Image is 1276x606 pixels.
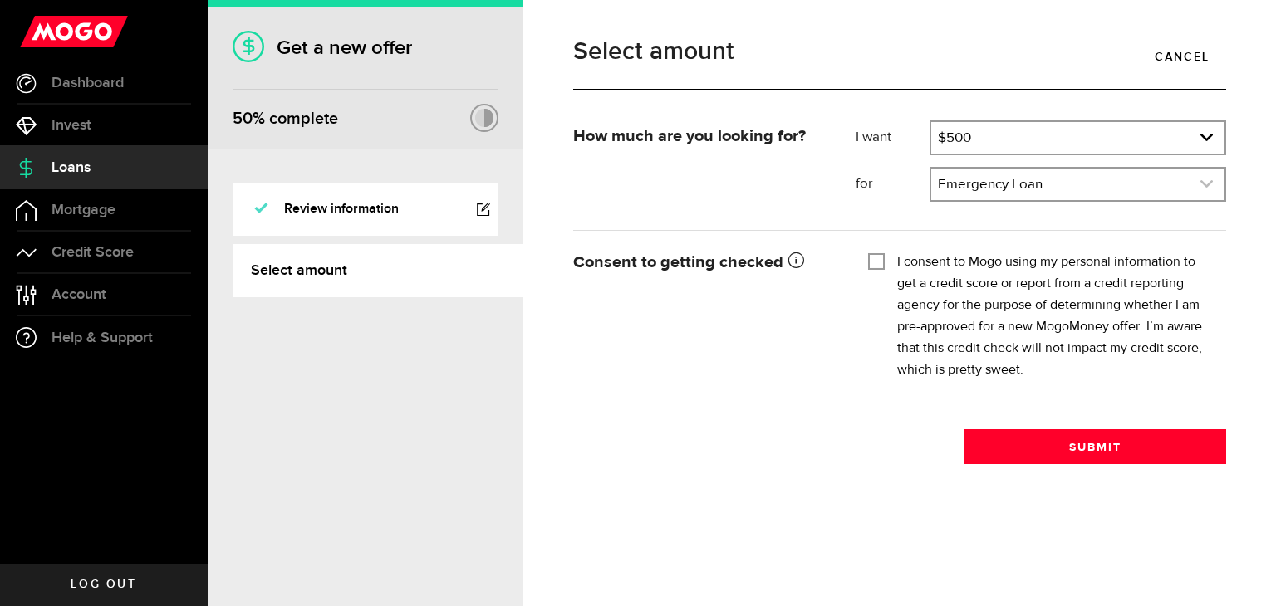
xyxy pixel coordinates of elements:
[1138,39,1226,74] a: Cancel
[573,254,804,271] strong: Consent to getting checked
[856,174,930,194] label: for
[573,39,1226,64] h1: Select amount
[52,330,153,345] span: Help & Support
[52,287,106,302] span: Account
[856,128,930,148] label: I want
[52,76,124,90] span: Dashboard
[233,104,338,134] div: % complete
[233,183,498,236] a: Review information
[868,252,885,268] input: I consent to Mogo using my personal information to get a credit score or report from a credit rep...
[13,7,63,56] button: Open LiveChat chat widget
[52,160,91,175] span: Loans
[931,169,1224,200] a: expand select
[964,429,1226,464] button: Submit
[52,203,115,217] span: Mortgage
[573,128,806,144] strong: How much are you looking for?
[233,109,253,129] span: 50
[931,122,1224,154] a: expand select
[52,118,91,133] span: Invest
[897,252,1214,381] label: I consent to Mogo using my personal information to get a credit score or report from a credit rep...
[233,244,523,297] a: Select amount
[52,245,134,260] span: Credit Score
[233,36,498,60] h1: Get a new offer
[71,579,136,590] span: Log out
